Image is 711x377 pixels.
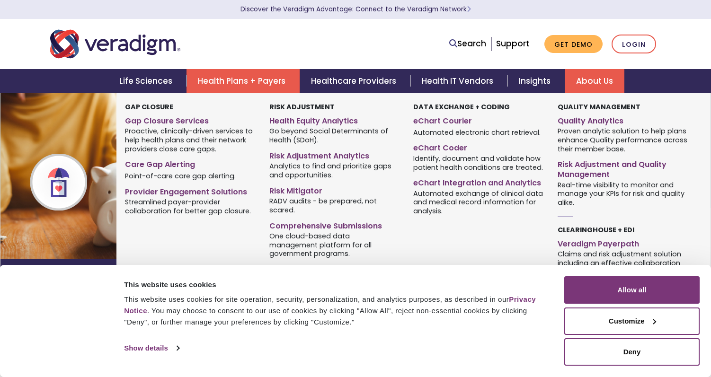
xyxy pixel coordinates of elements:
span: One cloud-based data management platform for all government programs. [269,231,400,258]
button: Allow all [564,276,700,304]
span: Real-time visibility to monitor and manage your KPIs for risk and quality alike. [558,180,688,207]
div: This website uses cookies for site operation, security, personalization, and analytics purposes, ... [124,294,553,328]
a: Healthcare Providers [300,69,410,93]
img: Health Plan Payers [0,93,153,259]
a: Get Demo [544,35,603,53]
a: Comprehensive Submissions [269,218,400,231]
strong: Quality Management [558,102,640,112]
span: Identify, document and validate how patient health conditions are treated. [413,153,543,172]
a: Risk Mitigator [269,183,400,196]
strong: Gap Closure [125,102,173,112]
strong: Risk Adjustment [269,102,335,112]
a: Discover the Veradigm Advantage: Connect to the Veradigm NetworkLearn More [240,5,471,14]
a: eChart Integration and Analytics [413,175,543,188]
a: Show details [124,341,179,355]
a: Insights [507,69,565,93]
a: Risk Adjustment Analytics [269,148,400,161]
span: Claims and risk adjustment solution including an effective collaboration delivering streamlined EDI. [558,249,688,277]
a: Support [496,38,529,49]
strong: Data Exchange + Coding [413,102,510,112]
a: eChart Courier [413,113,543,126]
div: This website uses cookies [124,279,553,290]
a: Utilization Analytics [269,261,400,275]
a: Life Sciences [108,69,187,93]
a: Quality Analytics [558,113,688,126]
span: RADV audits - be prepared, not scared. [269,196,400,214]
a: Login [612,35,656,54]
button: Customize [564,307,700,335]
a: Care Gap Alerting [125,156,255,170]
span: Point-of-care care gap alerting. [125,171,236,181]
a: Veradigm Payerpath [558,236,688,249]
strong: Clearinghouse + EDI [558,225,634,235]
a: About Us [565,69,624,93]
a: Risk Adjustment and Quality Management [558,156,688,180]
a: Provider Engagement Solutions [125,184,255,197]
a: Health Plans + Payers [187,69,300,93]
button: Deny [564,338,700,366]
a: Health Equity Analytics [269,113,400,126]
span: Proactive, clinically-driven services to help health plans and their network providers close care... [125,126,255,154]
span: Streamlined payer-provider collaboration for better gap closure. [125,197,255,216]
span: Analytics to find and prioritize gaps and opportunities. [269,161,400,180]
span: Proven analytic solution to help plans enhance Quality performance across their member base. [558,126,688,154]
span: Automated exchange of clinical data and medical record information for analysis. [413,188,543,216]
span: Automated electronic chart retrieval. [413,127,541,137]
img: Veradigm logo [50,28,180,60]
span: Go beyond Social Determinants of Health (SDoH). [269,126,400,145]
a: eChart Coder [413,140,543,153]
a: Gap Closure Services [125,113,255,126]
a: Health IT Vendors [410,69,507,93]
span: Learn More [467,5,471,14]
a: Search [449,37,486,50]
